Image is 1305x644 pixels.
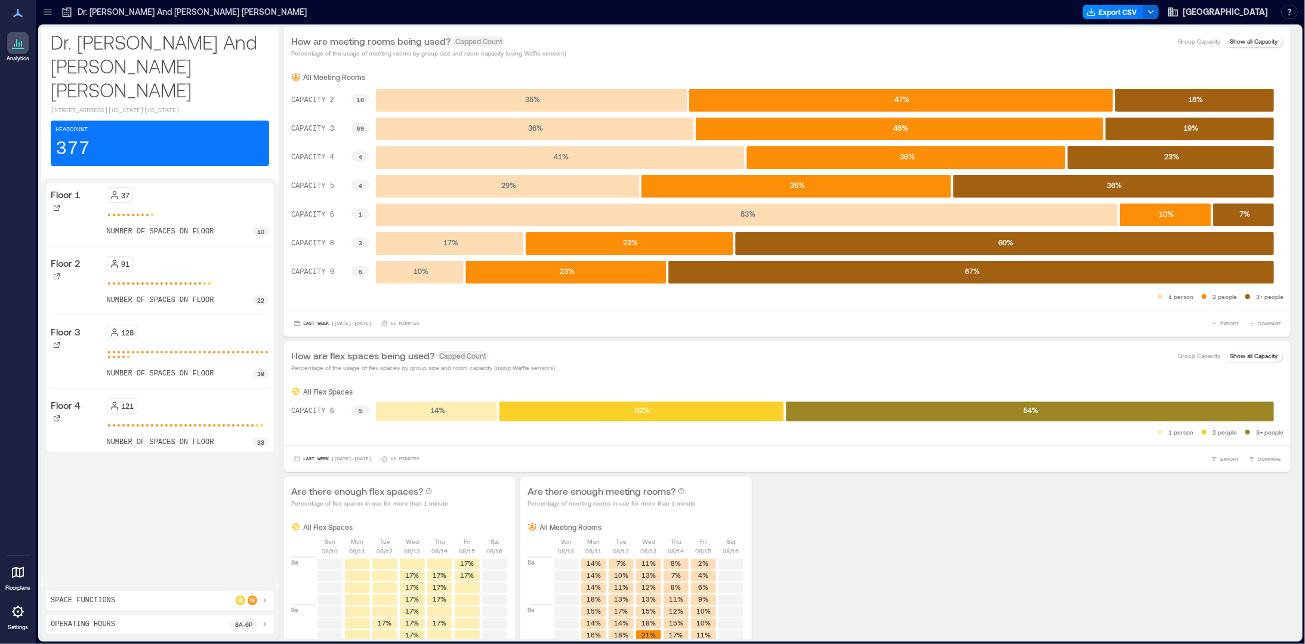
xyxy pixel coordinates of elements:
p: 39 [257,369,264,378]
text: 11% [669,595,683,603]
p: 1 person [1168,292,1193,301]
p: Operating Hours [51,620,115,629]
p: Mon [351,537,364,546]
text: 11% [696,631,711,639]
p: number of spaces on floor [107,295,214,305]
text: 14% [587,559,601,567]
button: Last Week |[DATE]-[DATE] [291,318,374,329]
p: Sun [325,537,335,546]
text: 36 % [529,124,544,132]
p: Percentage of the usage of meeting rooms by group size and room capacity (using Waffle sensors) [291,48,566,58]
p: [STREET_ADDRESS][US_STATE][US_STATE] [51,106,269,116]
text: CAPACITY 8 [291,239,334,248]
text: 10% [614,571,628,579]
p: Sun [561,537,572,546]
text: 83 % [741,209,755,218]
p: Floorplans [5,584,30,591]
p: 37 [122,190,130,200]
text: 17% [433,595,447,603]
p: number of spaces on floor [107,437,214,447]
button: EXPORT [1208,318,1241,329]
text: 14% [587,583,601,591]
button: COMPARE [1246,318,1284,329]
p: Show all Capacity [1230,36,1278,46]
button: Export CSV [1083,5,1144,19]
p: Floor 3 [51,325,81,339]
text: 23 % [560,267,575,275]
p: Dr. [PERSON_NAME] And [PERSON_NAME] [PERSON_NAME] [78,6,307,18]
p: 2 people [1213,292,1237,301]
text: 46 % [893,124,908,132]
a: Analytics [3,29,33,66]
p: Mon [588,537,600,546]
p: 08/10 [559,546,575,556]
button: EXPORT [1208,453,1241,465]
p: 9a [291,605,298,615]
text: 17% [406,583,419,591]
text: 10% [696,607,711,615]
p: Floor 1 [51,187,81,202]
p: 08/12 [377,546,393,556]
p: 08/13 [641,546,657,556]
text: 13% [641,571,656,579]
text: 15% [641,607,656,615]
p: Fri [701,537,707,546]
p: 08/14 [432,546,448,556]
text: 13% [641,595,656,603]
p: Sat [490,537,499,546]
text: 36 % [1107,181,1122,189]
text: 13% [614,595,628,603]
p: Percentage of the usage of flex spaces by group size and room capacity (using Waffle sensors) [291,363,555,372]
p: 08/11 [350,546,366,556]
p: Group Capacity [1178,351,1220,360]
p: Space Functions [51,596,115,605]
text: 17% [406,631,419,639]
p: 8a [291,557,298,567]
text: 18% [587,595,601,603]
text: CAPACITY 6 [291,211,334,219]
button: Last Week |[DATE]-[DATE] [291,453,374,465]
text: 18% [641,619,656,627]
text: CAPACITY 5 [291,182,334,190]
text: 36 % [900,152,915,161]
text: 60 % [998,238,1013,246]
p: 08/16 [487,546,503,556]
span: Capped Count [437,351,489,360]
p: Percentage of meeting rooms in use for more than 1 minute [527,498,696,508]
text: 14% [614,619,628,627]
p: Dr. [PERSON_NAME] And [PERSON_NAME] [PERSON_NAME] [51,30,269,101]
p: All Meeting Rooms [539,522,601,532]
text: 17% [433,619,447,627]
p: number of spaces on floor [107,227,214,236]
p: 128 [122,328,134,337]
button: COMPARE [1246,453,1284,465]
text: 11% [614,583,628,591]
a: Settings [4,597,32,634]
p: Floor 2 [51,256,81,270]
p: 08/15 [459,546,476,556]
text: 17% [670,631,683,639]
text: 17% [615,607,628,615]
text: 17% [461,571,474,579]
p: Are there enough meeting rooms? [527,484,675,498]
p: Analytics [7,55,29,62]
p: Group Capacity [1178,36,1220,46]
p: 377 [55,137,90,161]
text: 19 % [1183,124,1198,132]
text: 17% [406,571,419,579]
p: number of spaces on floor [107,369,214,378]
p: 3+ people [1256,292,1284,301]
p: 2 people [1213,427,1237,437]
p: 08/15 [696,546,712,556]
text: 7 % [1239,209,1250,218]
p: 1 person [1168,427,1193,437]
text: 54 % [1024,406,1039,415]
p: 22 [257,295,264,305]
text: 9% [699,595,709,603]
p: 33 [257,437,264,447]
text: 35 % [790,181,805,189]
text: 16% [587,631,601,639]
text: 15% [669,619,683,627]
text: 10 % [414,267,428,275]
p: 9a [527,605,535,615]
